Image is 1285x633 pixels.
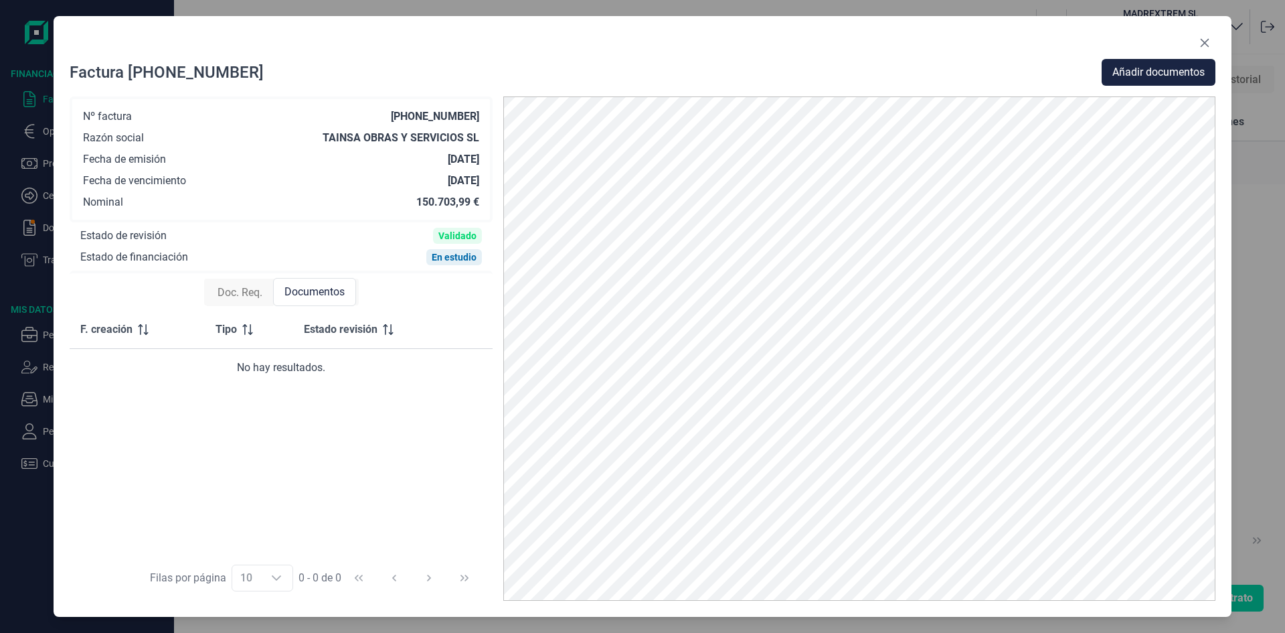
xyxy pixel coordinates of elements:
span: Documentos [284,284,345,300]
div: Documentos [273,278,356,306]
button: Close [1194,32,1215,54]
div: Estado de financiación [80,251,188,264]
div: [PHONE_NUMBER] [391,110,479,123]
span: Estado revisión [304,322,377,338]
img: PDF Viewer [503,96,1215,602]
div: En estudio [432,252,477,263]
div: Fecha de vencimiento [83,174,186,188]
span: 0 - 0 de 0 [298,573,341,583]
span: Doc. Req. [218,285,262,301]
div: Filas por página [150,570,226,586]
div: 150.703,99 € [416,196,479,209]
div: Fecha de emisión [83,153,166,166]
div: Choose [260,565,292,591]
div: Validado [438,230,477,241]
div: Factura [PHONE_NUMBER] [70,62,264,83]
span: F. creación [80,322,133,338]
div: Nº factura [83,110,132,123]
div: Doc. Req. [207,279,273,306]
span: Tipo [216,322,237,338]
div: Estado de revisión [80,229,167,242]
div: [DATE] [448,174,479,188]
button: Añadir documentos [1102,59,1215,86]
button: Next Page [413,562,445,594]
div: Nominal [83,196,123,209]
span: Añadir documentos [1112,64,1205,80]
button: Previous Page [378,562,410,594]
div: TAINSA OBRAS Y SERVICIOS SL [323,131,479,145]
div: [DATE] [448,153,479,166]
div: No hay resultados. [80,360,482,376]
div: Razón social [83,131,144,145]
button: First Page [343,562,375,594]
button: Last Page [448,562,481,594]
